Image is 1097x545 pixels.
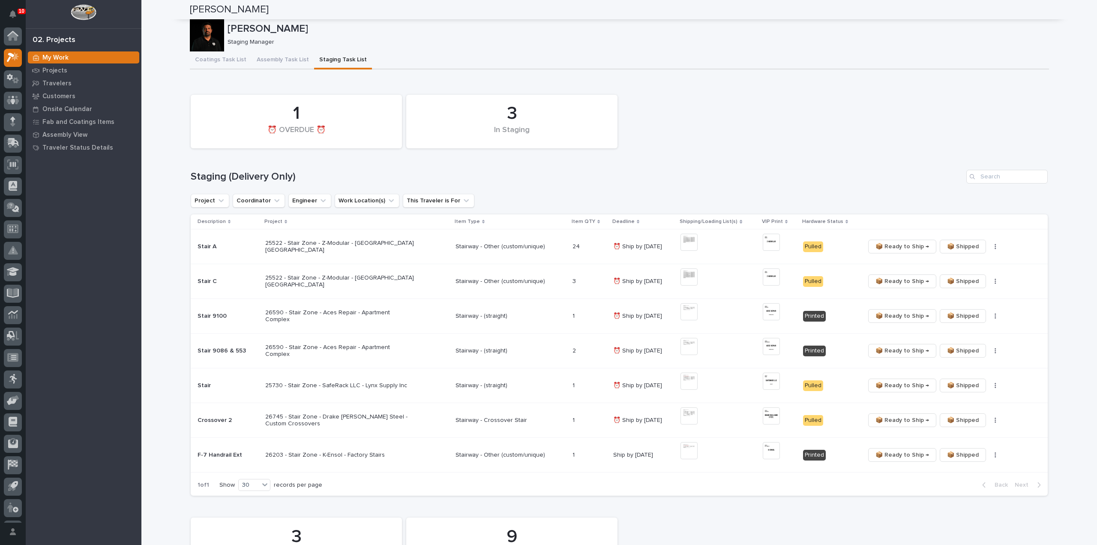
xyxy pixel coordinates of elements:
[190,51,252,69] button: Coatings Task List
[456,278,566,285] p: Stairway - Other (custom/unique)
[947,450,979,460] span: 📦 Shipped
[264,217,282,226] p: Project
[868,344,936,358] button: 📦 Ready to Ship →
[868,413,936,427] button: 📦 Ready to Ship →
[42,105,92,113] p: Onsite Calendar
[456,382,566,389] p: Stairway - (straight)
[947,276,979,286] span: 📦 Shipped
[4,5,22,23] button: Notifications
[274,482,322,489] p: records per page
[42,144,113,152] p: Traveler Status Details
[421,103,603,124] div: 3
[265,413,415,428] p: 26745 - Stair Zone - Drake [PERSON_NAME] Steel - Custom Crossovers
[198,346,248,355] p: Stair 9086 & 553
[33,36,75,45] div: 02. Projects
[875,346,929,356] span: 📦 Ready to Ship →
[265,309,415,324] p: 26590 - Stair Zone - Aces Repair - Apartment Complex
[11,10,22,24] div: Notifications10
[26,115,141,128] a: Fab and Coatings Items
[191,299,1048,334] tr: Stair 9100Stair 9100 26590 - Stair Zone - Aces Repair - Apartment ComplexStairway - (straight)11 ...
[966,170,1048,184] input: Search
[940,240,986,253] button: 📦 Shipped
[421,126,603,144] div: In Staging
[265,344,415,358] p: 26590 - Stair Zone - Aces Repair - Apartment Complex
[198,276,219,285] p: Stair C
[456,243,566,250] p: Stairway - Other (custom/unique)
[572,217,595,226] p: Item QTY
[875,415,929,425] span: 📦 Ready to Ship →
[572,415,576,424] p: 1
[26,141,141,154] a: Traveler Status Details
[947,346,979,356] span: 📦 Shipped
[228,39,1042,46] p: Staging Manager
[868,309,936,323] button: 📦 Ready to Ship →
[868,448,936,462] button: 📦 Ready to Ship →
[26,90,141,102] a: Customers
[19,8,24,14] p: 10
[572,450,576,459] p: 1
[940,274,986,288] button: 📦 Shipped
[265,382,415,389] p: 25730 - Stair Zone - SafeRack LLC - Lynx Supply Inc
[191,403,1048,438] tr: Crossover 2Crossover 2 26745 - Stair Zone - Drake [PERSON_NAME] Steel - Custom CrossoversStairway...
[191,264,1048,299] tr: Stair CStair C 25522 - Stair Zone - Z-Modular - [GEOGRAPHIC_DATA] [GEOGRAPHIC_DATA]Stairway - Oth...
[26,128,141,141] a: Assembly View
[572,311,576,320] p: 1
[868,274,936,288] button: 📦 Ready to Ship →
[191,368,1048,403] tr: StairStair 25730 - Stair Zone - SafeRack LLC - Lynx Supply IncStairway - (straight)11 ⏰ Ship by [...
[456,347,566,355] p: Stairway - (straight)
[191,438,1048,473] tr: F-7 Handrail ExtF-7 Handrail Ext 26203 - Stair Zone - K-Ensol - Factory StairsStairway - Other (c...
[803,450,826,461] div: Printed
[613,243,674,250] p: ⏰ Ship by [DATE]
[680,217,737,226] p: Shipping/Loading List(s)
[205,103,387,124] div: 1
[403,194,474,208] button: This Traveler is For
[265,240,415,254] p: 25522 - Stair Zone - Z-Modular - [GEOGRAPHIC_DATA] [GEOGRAPHIC_DATA]
[71,4,96,20] img: Workspace Logo
[198,217,226,226] p: Description
[940,413,986,427] button: 📦 Shipped
[803,346,826,356] div: Printed
[940,344,986,358] button: 📦 Shipped
[191,194,229,208] button: Project
[205,126,387,144] div: ⏰ OVERDUE ⏰
[803,380,823,391] div: Pulled
[228,23,1046,35] p: [PERSON_NAME]
[947,241,979,252] span: 📦 Shipped
[975,481,1011,489] button: Back
[42,54,69,62] p: My Work
[947,380,979,391] span: 📦 Shipped
[803,311,826,322] div: Printed
[1015,481,1034,489] span: Next
[239,481,259,490] div: 30
[42,118,114,126] p: Fab and Coatings Items
[288,194,331,208] button: Engineer
[42,67,67,75] p: Projects
[265,274,415,289] p: 25522 - Stair Zone - Z-Modular - [GEOGRAPHIC_DATA] [GEOGRAPHIC_DATA]
[947,311,979,321] span: 📦 Shipped
[940,448,986,462] button: 📦 Shipped
[191,334,1048,368] tr: Stair 9086 & 553Stair 9086 & 553 26590 - Stair Zone - Aces Repair - Apartment ComplexStairway - (...
[572,346,578,355] p: 2
[252,51,314,69] button: Assembly Task List
[219,482,235,489] p: Show
[198,311,228,320] p: Stair 9100
[456,452,566,459] p: Stairway - Other (custom/unique)
[875,450,929,460] span: 📦 Ready to Ship →
[613,452,674,459] p: Ship by [DATE]
[803,415,823,426] div: Pulled
[875,311,929,321] span: 📦 Ready to Ship →
[947,415,979,425] span: 📦 Shipped
[612,217,635,226] p: Deadline
[613,313,674,320] p: ⏰ Ship by [DATE]
[613,347,674,355] p: ⏰ Ship by [DATE]
[1011,481,1048,489] button: Next
[613,417,674,424] p: ⏰ Ship by [DATE]
[335,194,399,208] button: Work Location(s)
[455,217,480,226] p: Item Type
[572,380,576,389] p: 1
[26,64,141,77] a: Projects
[803,276,823,287] div: Pulled
[42,93,75,100] p: Customers
[803,241,823,252] div: Pulled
